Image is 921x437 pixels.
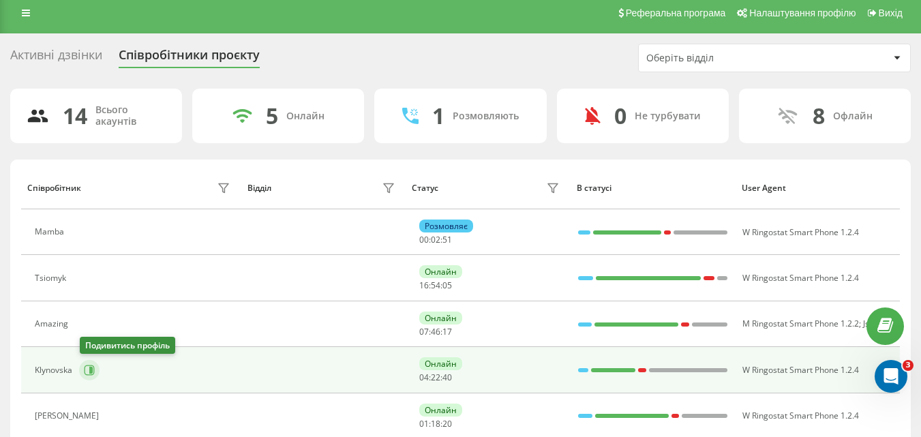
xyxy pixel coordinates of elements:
div: В статусі [577,183,729,193]
span: W Ringostat Smart Phone 1.2.4 [742,364,859,376]
span: 40 [442,372,452,383]
div: Активні дзвінки [10,48,102,69]
span: W Ringostat Smart Phone 1.2.4 [742,410,859,421]
span: W Ringostat Smart Phone 1.2.4 [742,272,859,284]
div: Оберіть відділ [646,52,809,64]
div: 14 [63,103,87,129]
div: : : [419,281,452,290]
div: : : [419,327,452,337]
span: 07 [419,326,429,337]
div: Tsiomyk [35,273,70,283]
div: Відділ [247,183,271,193]
div: 5 [266,103,278,129]
span: M Ringostat Smart Phone 1.2.2 [742,318,859,329]
span: Реферальна програма [626,7,726,18]
div: : : [419,235,452,245]
span: 54 [431,280,440,291]
div: Розмовляють [453,110,519,122]
div: Онлайн [419,357,462,370]
iframe: Intercom live chat [875,360,907,393]
span: 02 [431,234,440,245]
span: 18 [431,418,440,430]
div: Онлайн [286,110,324,122]
div: Не турбувати [635,110,701,122]
div: Всього акаунтів [95,104,166,127]
div: Онлайн [419,312,462,325]
div: : : [419,419,452,429]
div: 8 [813,103,825,129]
div: Онлайн [419,265,462,278]
span: 04 [419,372,429,383]
div: Mamba [35,227,67,237]
span: W Ringostat Smart Phone 1.2.4 [742,226,859,238]
div: Amazing [35,319,72,329]
span: 17 [442,326,452,337]
div: Онлайн [419,404,462,417]
span: 51 [442,234,452,245]
div: 0 [614,103,626,129]
span: 22 [431,372,440,383]
span: 01 [419,418,429,430]
div: Статус [412,183,438,193]
div: Співробітник [27,183,81,193]
div: : : [419,373,452,382]
span: Вихід [879,7,903,18]
div: User Agent [742,183,894,193]
span: Налаштування профілю [749,7,856,18]
span: 3 [903,360,914,371]
div: Офлайн [833,110,873,122]
span: 20 [442,418,452,430]
span: 46 [431,326,440,337]
div: Подивитись профіль [80,337,175,354]
div: Розмовляє [419,220,473,232]
div: Співробітники проєкту [119,48,260,69]
div: [PERSON_NAME] [35,411,102,421]
span: 00 [419,234,429,245]
div: Klynovska [35,365,76,375]
span: JsSIP [863,318,881,329]
div: 1 [432,103,444,129]
span: 05 [442,280,452,291]
span: 16 [419,280,429,291]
